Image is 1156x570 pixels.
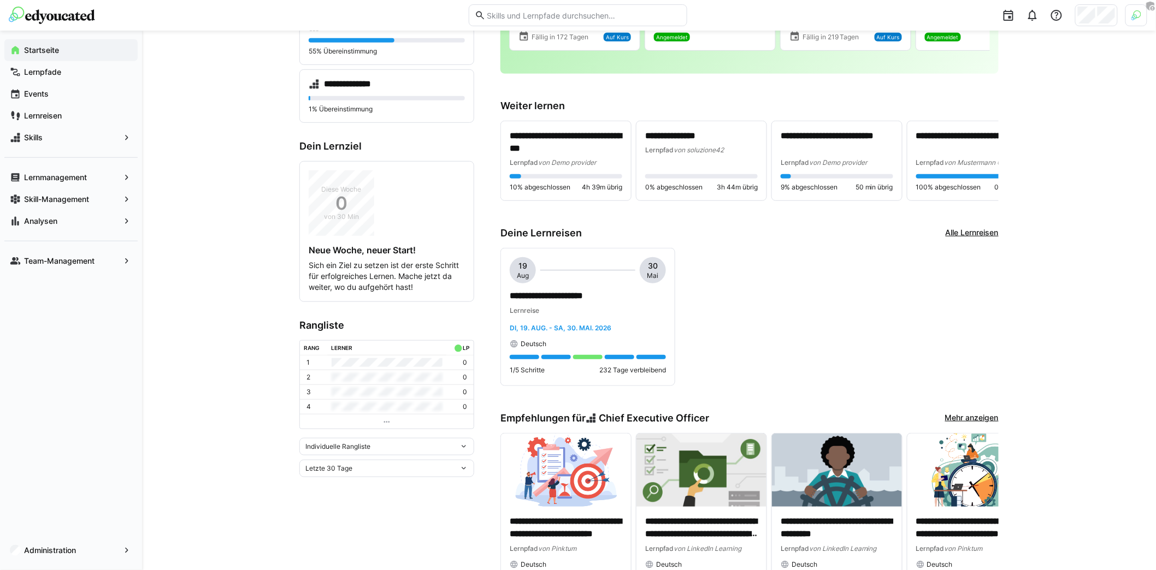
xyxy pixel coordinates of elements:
span: 19 [518,260,527,271]
span: 10% abgeschlossen [510,183,570,192]
p: 0 [463,358,467,367]
span: Fällig in 219 Tagen [803,33,859,41]
span: 0% abgeschlossen [645,183,703,192]
h3: Empfehlungen für [500,412,709,424]
p: 1/5 Schritte [510,366,545,375]
img: image [907,434,1037,507]
span: Deutsch [521,560,546,569]
span: Fällig in 172 Tagen [532,33,588,41]
span: Lernpfad [645,544,674,553]
p: Sich ein Ziel zu setzen ist der erste Schritt für erfolgreiches Lernen. Mache jetzt da weiter, wo... [309,260,465,293]
a: Alle Lernreisen [946,227,999,239]
input: Skills und Lernpfade durchsuchen… [486,10,681,20]
p: 232 Tage verbleibend [599,366,666,375]
span: Lernpfad [645,146,674,154]
span: von Pinktum [538,544,576,553]
span: Lernpfad [781,544,809,553]
img: image [501,434,631,507]
p: 1 [306,358,310,367]
span: Mai [647,271,659,280]
span: Deutsch [927,560,953,569]
span: Lernpfad [916,544,945,553]
span: Angemeldet [656,34,688,40]
p: 0 [463,388,467,396]
span: 50 min übrig [856,183,893,192]
p: 0 [463,402,467,411]
span: von LinkedIn Learning [809,544,877,553]
p: 3 [306,388,311,396]
span: von LinkedIn Learning [674,544,741,553]
span: Angemeldet [927,34,959,40]
span: Chief Executive Officer [599,412,709,424]
span: 0 min übrig [995,183,1029,192]
span: Lernpfad [781,158,809,167]
p: 55% Übereinstimmung [309,47,465,56]
span: von Mustermann GmbH 4 [945,158,1023,167]
span: 30 [648,260,658,271]
span: 3h 44m übrig [717,183,758,192]
div: Rang [304,345,320,351]
h3: Dein Lernziel [299,140,474,152]
span: Auf Kurs [877,34,900,40]
div: Lerner [332,345,353,351]
span: von Demo provider [809,158,867,167]
span: Aug [517,271,529,280]
span: Deutsch [656,560,682,569]
h4: Neue Woche, neuer Start! [309,245,465,256]
span: Individuelle Rangliste [305,442,370,451]
h3: Weiter lernen [500,100,999,112]
h3: Rangliste [299,319,474,331]
span: Deutsch [521,340,546,348]
p: 1% Übereinstimmung [309,105,465,114]
p: 0 [463,373,467,382]
span: von soluzione42 [674,146,724,154]
div: LP [463,345,469,351]
p: 2 [306,373,310,382]
span: Lernpfad [916,158,945,167]
span: 100% abgeschlossen [916,183,981,192]
span: Auf Kurs [606,34,629,40]
span: Lernpfad [510,544,538,553]
a: Mehr anzeigen [945,412,999,424]
span: von Pinktum [945,544,983,553]
span: Di, 19. Aug. - Sa, 30. Mai. 2026 [510,324,611,332]
span: von Demo provider [538,158,596,167]
img: image [772,434,902,507]
h3: Deine Lernreisen [500,227,582,239]
p: 4 [306,402,311,411]
span: Lernreise [510,306,539,314]
span: 4h 39m übrig [582,183,622,192]
span: Letzte 30 Tage [305,464,352,473]
span: Deutsch [792,560,817,569]
img: image [636,434,766,507]
span: 9% abgeschlossen [781,183,837,192]
span: Lernpfad [510,158,538,167]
